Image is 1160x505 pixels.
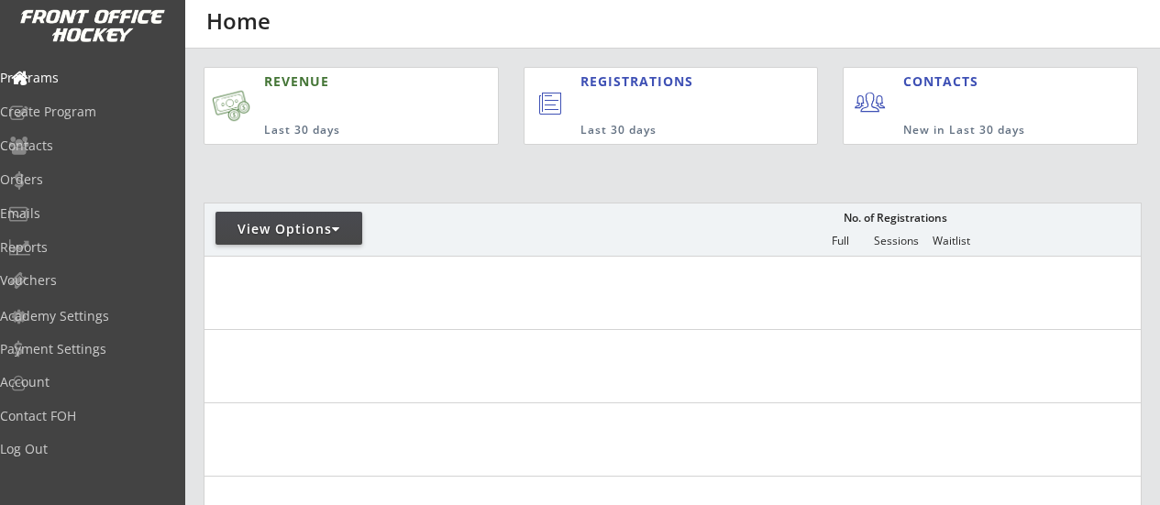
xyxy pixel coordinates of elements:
div: New in Last 30 days [903,123,1052,138]
div: Full [813,235,868,247]
div: Sessions [869,235,924,247]
div: REVENUE [264,72,420,91]
div: View Options [215,220,362,238]
div: CONTACTS [903,72,987,91]
div: Last 30 days [580,123,743,138]
div: No. of Registrations [839,212,953,225]
div: Last 30 days [264,123,420,138]
div: REGISTRATIONS [580,72,741,91]
div: Waitlist [924,235,979,247]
